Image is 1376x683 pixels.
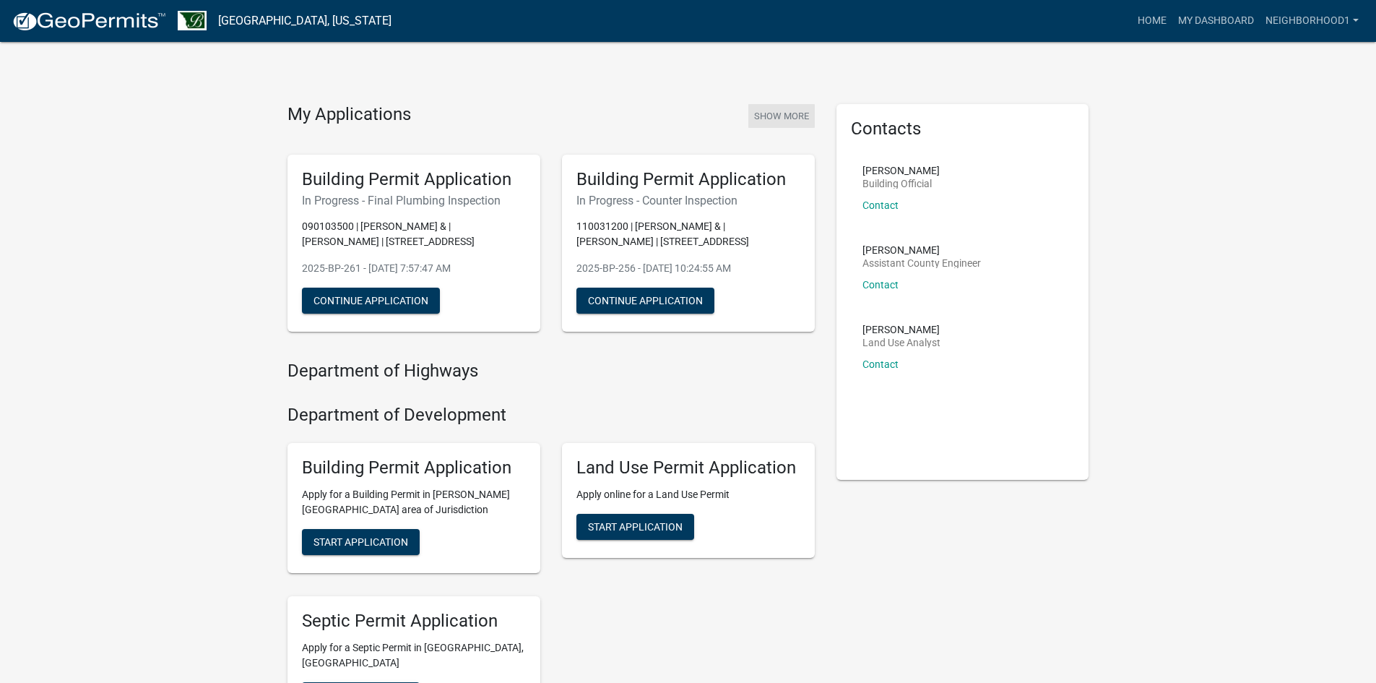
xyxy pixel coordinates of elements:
button: Continue Application [576,288,714,314]
p: Apply for a Septic Permit in [GEOGRAPHIC_DATA], [GEOGRAPHIC_DATA] [302,640,526,671]
a: Neighborhood1 [1260,7,1364,35]
h6: In Progress - Final Plumbing Inspection [302,194,526,207]
h5: Building Permit Application [302,169,526,190]
p: Apply online for a Land Use Permit [576,487,800,502]
p: Apply for a Building Permit in [PERSON_NAME][GEOGRAPHIC_DATA] area of Jurisdiction [302,487,526,517]
button: Show More [748,104,815,128]
button: Continue Application [302,288,440,314]
a: Home [1132,7,1172,35]
p: Land Use Analyst [862,338,940,348]
h5: Contacts [851,119,1075,139]
p: [PERSON_NAME] [862,245,981,255]
h5: Septic Permit Application [302,611,526,632]
h5: Building Permit Application [302,458,526,478]
p: [PERSON_NAME] [862,325,940,335]
h4: Department of Development [287,405,815,426]
p: 090103500 | [PERSON_NAME] & | [PERSON_NAME] | [STREET_ADDRESS] [302,219,526,249]
p: [PERSON_NAME] [862,166,940,176]
a: Contact [862,279,899,291]
button: Start Application [302,529,420,555]
h5: Building Permit Application [576,169,800,190]
button: Start Application [576,514,694,540]
span: Start Application [313,536,408,547]
span: Start Application [588,520,683,532]
h4: Department of Highways [287,361,815,382]
h4: My Applications [287,104,411,126]
h5: Land Use Permit Application [576,458,800,478]
p: Building Official [862,179,940,189]
img: Benton County, Minnesota [178,11,207,30]
a: [GEOGRAPHIC_DATA], [US_STATE] [218,9,391,33]
a: My Dashboard [1172,7,1260,35]
a: Contact [862,199,899,211]
p: 2025-BP-256 - [DATE] 10:24:55 AM [576,261,800,276]
p: 2025-BP-261 - [DATE] 7:57:47 AM [302,261,526,276]
h6: In Progress - Counter Inspection [576,194,800,207]
a: Contact [862,358,899,370]
p: 110031200 | [PERSON_NAME] & | [PERSON_NAME] | [STREET_ADDRESS] [576,219,800,249]
p: Assistant County Engineer [862,258,981,268]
